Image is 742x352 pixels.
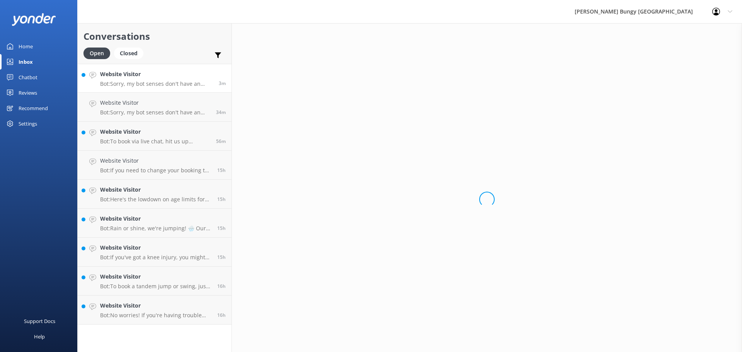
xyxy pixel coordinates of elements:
[100,99,210,107] h4: Website Visitor
[100,128,210,136] h4: Website Visitor
[100,109,210,116] p: Bot: Sorry, my bot senses don't have an answer for that, please try and rephrase your question, I...
[34,329,45,344] div: Help
[100,254,211,261] p: Bot: If you've got a knee injury, you might still be able to jump depending on the location. Some...
[12,13,56,26] img: yonder-white-logo.png
[100,243,211,252] h4: Website Visitor
[100,185,211,194] h4: Website Visitor
[100,138,210,145] p: Bot: To book via live chat, hit us up between 8.30am-5pm NZST, and our crew will sort you out. Ot...
[216,109,226,116] span: Sep 12 2025 01:03pm (UTC +12:00) Pacific/Auckland
[19,116,37,131] div: Settings
[100,214,211,223] h4: Website Visitor
[83,48,110,59] div: Open
[78,267,231,296] a: Website VisitorBot:To book a tandem jump or swing, just reserve two individual spots for the same...
[19,70,37,85] div: Chatbot
[217,312,226,318] span: Sep 11 2025 08:46pm (UTC +12:00) Pacific/Auckland
[217,254,226,260] span: Sep 11 2025 09:38pm (UTC +12:00) Pacific/Auckland
[100,301,211,310] h4: Website Visitor
[114,48,143,59] div: Closed
[219,80,226,87] span: Sep 12 2025 01:34pm (UTC +12:00) Pacific/Auckland
[19,39,33,54] div: Home
[78,93,231,122] a: Website VisitorBot:Sorry, my bot senses don't have an answer for that, please try and rephrase yo...
[19,100,48,116] div: Recommend
[78,180,231,209] a: Website VisitorBot:Here's the lowdown on age limits for bungy jumps: - **Nevis Bungy**: Minimum a...
[78,238,231,267] a: Website VisitorBot:If you've got a knee injury, you might still be able to jump depending on the ...
[78,209,231,238] a: Website VisitorBot:Rain or shine, we're jumping! 🌧️ Our bungy operations run all year round, and ...
[78,64,231,93] a: Website VisitorBot:Sorry, my bot senses don't have an answer for that, please try and rephrase yo...
[78,122,231,151] a: Website VisitorBot:To book via live chat, hit us up between 8.30am-5pm NZST, and our crew will so...
[114,49,147,57] a: Closed
[24,313,55,329] div: Support Docs
[78,296,231,325] a: Website VisitorBot:No worries! If you're having trouble accessing your photos or videos, shoot an...
[217,196,226,202] span: Sep 11 2025 10:29pm (UTC +12:00) Pacific/Auckland
[83,29,226,44] h2: Conversations
[100,167,211,174] p: Bot: If you need to change your booking to an earlier time, hit us up at 0800 286 4958 or [PHONE_...
[100,312,211,319] p: Bot: No worries! If you're having trouble accessing your photos or videos, shoot an email to [EMA...
[100,70,213,78] h4: Website Visitor
[100,80,213,87] p: Bot: Sorry, my bot senses don't have an answer for that, please try and rephrase your question, I...
[100,283,211,290] p: Bot: To book a tandem jump or swing, just reserve two individual spots for the same time and leav...
[216,138,226,145] span: Sep 12 2025 12:42pm (UTC +12:00) Pacific/Auckland
[100,225,211,232] p: Bot: Rain or shine, we're jumping! 🌧️ Our bungy operations run all year round, and a little rain ...
[100,156,211,165] h4: Website Visitor
[19,85,37,100] div: Reviews
[100,272,211,281] h4: Website Visitor
[217,167,226,173] span: Sep 11 2025 10:33pm (UTC +12:00) Pacific/Auckland
[19,54,33,70] div: Inbox
[78,151,231,180] a: Website VisitorBot:If you need to change your booking to an earlier time, hit us up at 0800 286 4...
[100,196,211,203] p: Bot: Here's the lowdown on age limits for bungy jumps: - **Nevis Bungy**: Minimum age is [DEMOGRA...
[217,225,226,231] span: Sep 11 2025 10:18pm (UTC +12:00) Pacific/Auckland
[217,283,226,289] span: Sep 11 2025 09:16pm (UTC +12:00) Pacific/Auckland
[83,49,114,57] a: Open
